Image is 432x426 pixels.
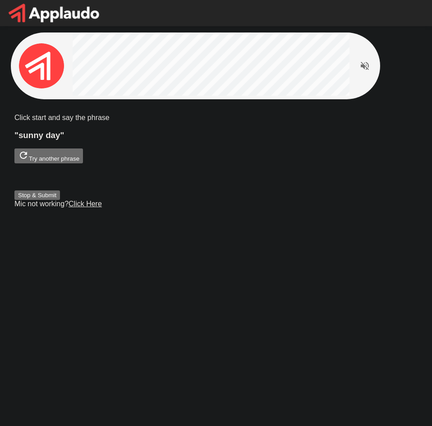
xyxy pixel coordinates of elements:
[19,43,64,88] img: applaudo_avatar.png
[14,148,83,163] button: Try another phrase
[14,190,60,200] button: Stop & Submit
[14,130,418,140] h3: " sunny day "
[14,114,418,122] p: Click start and say the phrase
[356,57,374,75] button: Read questions aloud
[69,200,102,208] u: Click Here
[14,200,69,208] span: Mic not working?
